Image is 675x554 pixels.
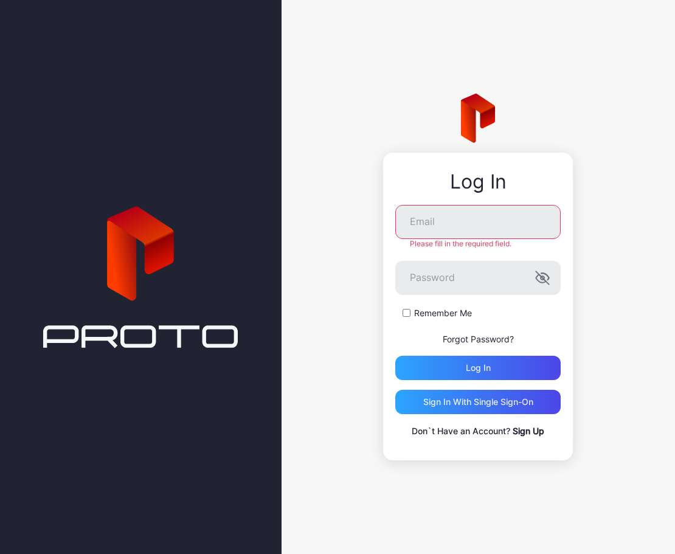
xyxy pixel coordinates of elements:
[513,426,544,436] a: Sign Up
[423,397,533,407] div: Sign in With Single Sign-On
[535,271,550,285] button: Password
[395,390,561,414] button: Sign in With Single Sign-On
[466,363,491,373] div: Log in
[395,356,561,380] button: Log in
[395,205,561,239] input: Email
[395,171,561,193] div: Log In
[395,424,561,438] p: Don`t Have an Account?
[414,307,472,319] label: Remember Me
[395,261,561,295] input: Password
[443,334,514,344] a: Forgot Password?
[395,239,561,249] div: Please fill in the required field.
